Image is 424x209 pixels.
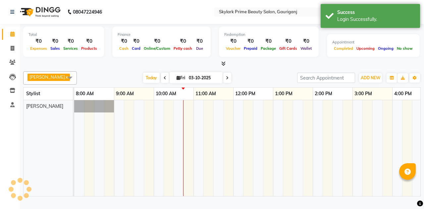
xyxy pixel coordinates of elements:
span: Petty cash [172,46,194,51]
a: 3:00 PM [353,89,374,99]
a: 9:00 AM [114,89,135,99]
button: ADD NEW [359,73,382,83]
div: Appointment [332,39,414,45]
span: Fri [175,75,187,80]
span: Voucher [224,46,242,51]
div: ₹0 [259,37,278,45]
span: [PERSON_NAME] [26,103,63,109]
span: ADD NEW [361,75,380,80]
div: Redemption [224,32,313,37]
span: Card [130,46,142,51]
input: 2025-10-03 [187,73,220,83]
span: Wallet [299,46,313,51]
input: Search Appointment [297,73,355,83]
span: Products [79,46,99,51]
div: ₹0 [194,37,205,45]
a: 8:00 AM [74,89,95,99]
div: ₹0 [224,37,242,45]
span: Package [259,46,278,51]
a: 4:00 PM [393,89,413,99]
div: ₹0 [118,37,130,45]
div: Total [28,32,99,37]
div: Success [337,9,415,16]
img: logo [17,3,62,21]
div: Finance [118,32,205,37]
span: Prepaid [242,46,259,51]
div: Login Successfully. [337,16,415,23]
a: 11:00 AM [194,89,218,99]
a: 2:00 PM [313,89,334,99]
span: Cash [118,46,130,51]
span: Upcoming [355,46,376,51]
div: ₹0 [79,37,99,45]
b: 08047224946 [73,3,102,21]
div: ₹0 [172,37,194,45]
a: 12:00 PM [234,89,257,99]
div: ₹0 [142,37,172,45]
span: Ongoing [376,46,395,51]
div: ₹0 [62,37,79,45]
span: [PERSON_NAME] [29,74,65,80]
a: 1:00 PM [273,89,294,99]
span: Today [143,73,160,83]
span: Online/Custom [142,46,172,51]
span: Due [194,46,205,51]
span: Sales [49,46,62,51]
div: ₹0 [130,37,142,45]
span: No show [395,46,414,51]
div: ₹0 [28,37,49,45]
span: Expenses [28,46,49,51]
div: ₹0 [278,37,299,45]
a: 10:00 AM [154,89,178,99]
span: Stylist [26,91,40,97]
span: Services [62,46,79,51]
div: ₹0 [49,37,62,45]
div: ₹0 [299,37,313,45]
div: ₹0 [242,37,259,45]
span: Gift Cards [278,46,299,51]
span: Completed [332,46,355,51]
